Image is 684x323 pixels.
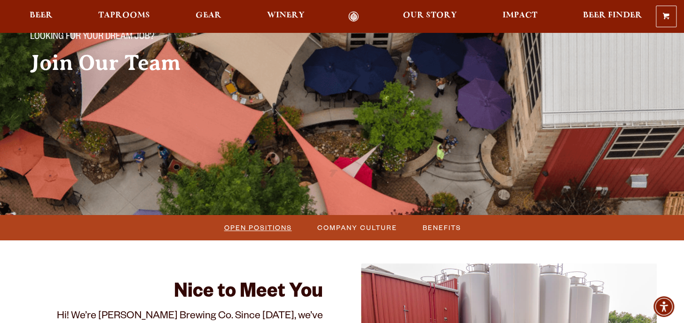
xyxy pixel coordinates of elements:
span: Beer [30,12,53,19]
a: Gear [189,11,228,22]
a: Beer [24,11,59,22]
span: Beer Finder [583,12,642,19]
a: Impact [496,11,543,22]
a: Benefits [417,221,466,234]
a: Beer Finder [577,11,648,22]
h2: Nice to Meet You [27,282,323,305]
span: Gear [196,12,221,19]
span: Open Positions [224,221,292,234]
span: Impact [503,12,537,19]
a: Company Culture [312,221,402,234]
span: Benefits [423,221,461,234]
a: Taprooms [92,11,156,22]
span: Taprooms [98,12,150,19]
span: Looking for your dream job? [30,31,154,44]
span: Winery [267,12,305,19]
h2: Join Our Team [30,51,323,75]
div: Accessibility Menu [653,296,674,317]
span: Company Culture [317,221,397,234]
a: Odell Home [336,11,371,22]
a: Open Positions [219,221,297,234]
span: Our Story [403,12,457,19]
a: Our Story [397,11,463,22]
a: Winery [261,11,311,22]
